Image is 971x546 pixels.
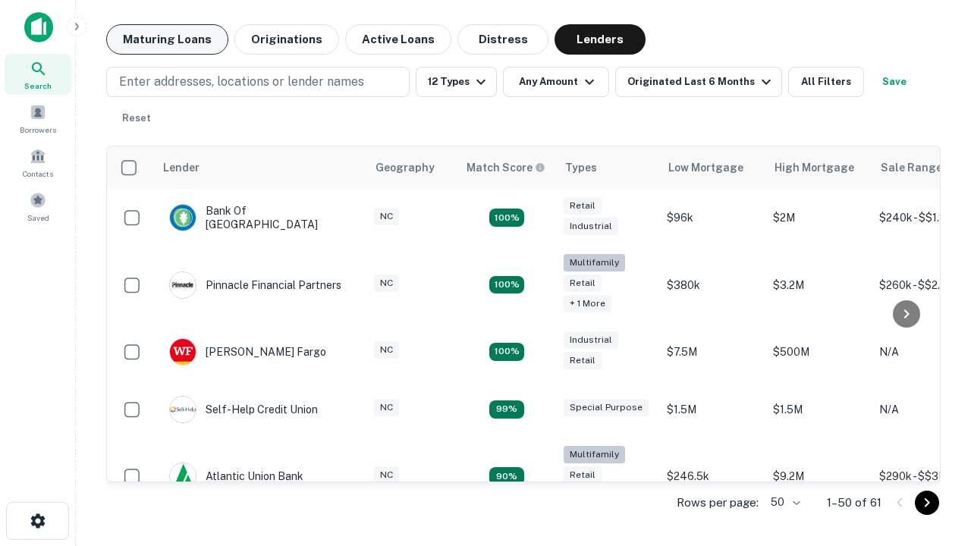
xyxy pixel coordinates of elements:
[659,381,765,438] td: $1.5M
[170,463,196,489] img: picture
[467,159,542,176] h6: Match Score
[677,494,759,512] p: Rows per page:
[564,399,649,416] div: Special Purpose
[765,491,803,513] div: 50
[374,399,399,416] div: NC
[870,67,919,97] button: Save your search to get updates of matches that match your search criteria.
[169,463,303,490] div: Atlantic Union Bank
[765,323,872,381] td: $500M
[374,341,399,359] div: NC
[27,212,49,224] span: Saved
[827,494,881,512] p: 1–50 of 61
[374,466,399,484] div: NC
[765,438,872,515] td: $9.2M
[659,323,765,381] td: $7.5M
[374,208,399,225] div: NC
[775,158,854,177] div: High Mortgage
[416,67,497,97] button: 12 Types
[881,158,942,177] div: Sale Range
[170,205,196,231] img: picture
[5,186,71,227] a: Saved
[119,73,364,91] p: Enter addresses, locations or lender names
[668,158,743,177] div: Low Mortgage
[565,158,597,177] div: Types
[564,254,625,271] div: Multifamily
[169,271,341,299] div: Pinnacle Financial Partners
[457,146,556,189] th: Capitalize uses an advanced AI algorithm to match your search with the best lender. The match sco...
[489,467,524,485] div: Matching Properties: 10, hasApolloMatch: undefined
[564,466,602,484] div: Retail
[788,67,864,97] button: All Filters
[5,98,71,139] a: Borrowers
[765,146,872,189] th: High Mortgage
[20,124,56,136] span: Borrowers
[170,272,196,298] img: picture
[555,24,646,55] button: Lenders
[376,158,435,177] div: Geography
[106,67,410,97] button: Enter addresses, locations or lender names
[564,295,611,312] div: + 1 more
[895,376,971,449] iframe: Chat Widget
[23,168,53,180] span: Contacts
[154,146,366,189] th: Lender
[615,67,782,97] button: Originated Last 6 Months
[564,331,618,349] div: Industrial
[24,12,53,42] img: capitalize-icon.png
[915,491,939,515] button: Go to next page
[659,246,765,323] td: $380k
[5,142,71,183] a: Contacts
[564,275,602,292] div: Retail
[627,73,775,91] div: Originated Last 6 Months
[374,275,399,292] div: NC
[457,24,548,55] button: Distress
[765,381,872,438] td: $1.5M
[556,146,659,189] th: Types
[489,400,524,419] div: Matching Properties: 11, hasApolloMatch: undefined
[234,24,339,55] button: Originations
[169,338,326,366] div: [PERSON_NAME] Fargo
[489,276,524,294] div: Matching Properties: 20, hasApolloMatch: undefined
[765,189,872,246] td: $2M
[564,197,602,215] div: Retail
[489,209,524,227] div: Matching Properties: 15, hasApolloMatch: undefined
[489,343,524,361] div: Matching Properties: 14, hasApolloMatch: undefined
[112,103,161,133] button: Reset
[345,24,451,55] button: Active Loans
[106,24,228,55] button: Maturing Loans
[169,204,351,231] div: Bank Of [GEOGRAPHIC_DATA]
[467,159,545,176] div: Capitalize uses an advanced AI algorithm to match your search with the best lender. The match sco...
[659,438,765,515] td: $246.5k
[659,189,765,246] td: $96k
[169,396,318,423] div: Self-help Credit Union
[163,158,200,177] div: Lender
[564,218,618,235] div: Industrial
[170,339,196,365] img: picture
[24,80,52,92] span: Search
[503,67,609,97] button: Any Amount
[659,146,765,189] th: Low Mortgage
[5,54,71,95] a: Search
[170,397,196,422] img: picture
[765,246,872,323] td: $3.2M
[366,146,457,189] th: Geography
[564,352,602,369] div: Retail
[564,446,625,463] div: Multifamily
